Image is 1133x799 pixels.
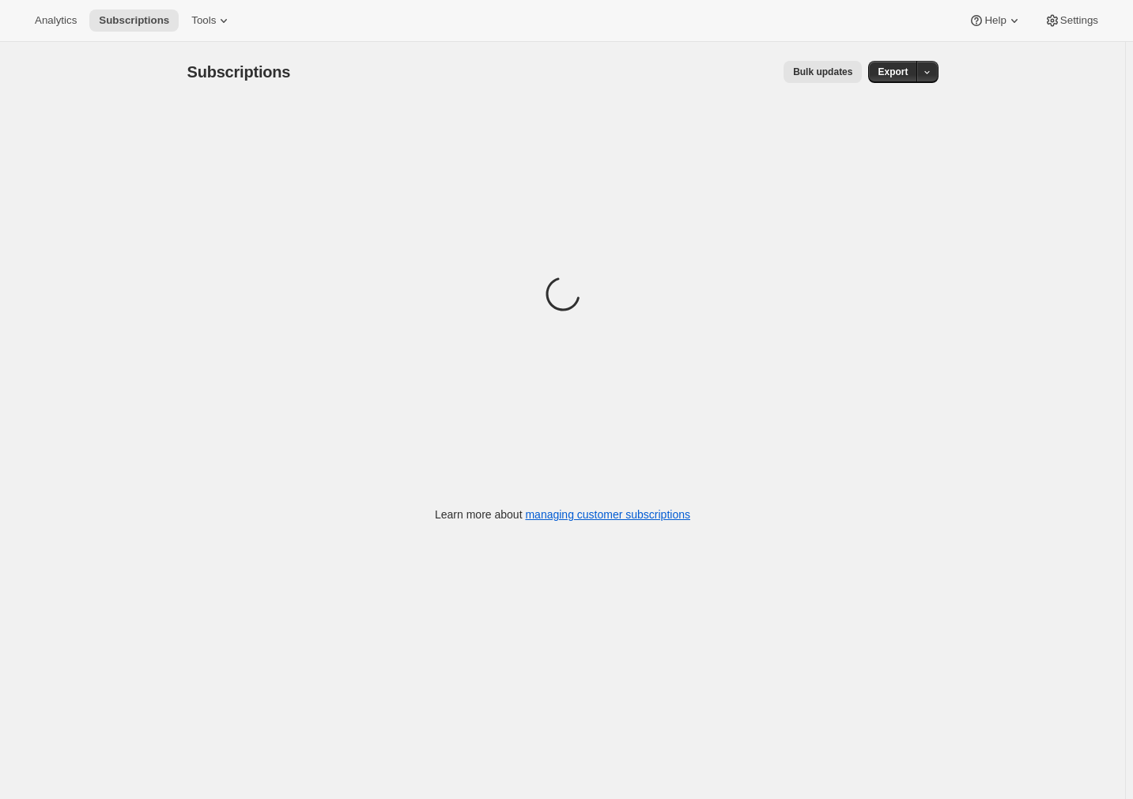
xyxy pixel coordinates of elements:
p: Learn more about [435,507,690,522]
button: Help [959,9,1031,32]
span: Export [878,66,908,78]
span: Subscriptions [187,63,291,81]
a: managing customer subscriptions [525,508,690,521]
button: Settings [1035,9,1108,32]
span: Settings [1060,14,1098,27]
span: Bulk updates [793,66,852,78]
button: Subscriptions [89,9,179,32]
span: Help [984,14,1006,27]
span: Subscriptions [99,14,169,27]
span: Analytics [35,14,77,27]
button: Analytics [25,9,86,32]
button: Export [868,61,917,83]
button: Bulk updates [784,61,862,83]
span: Tools [191,14,216,27]
button: Tools [182,9,241,32]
